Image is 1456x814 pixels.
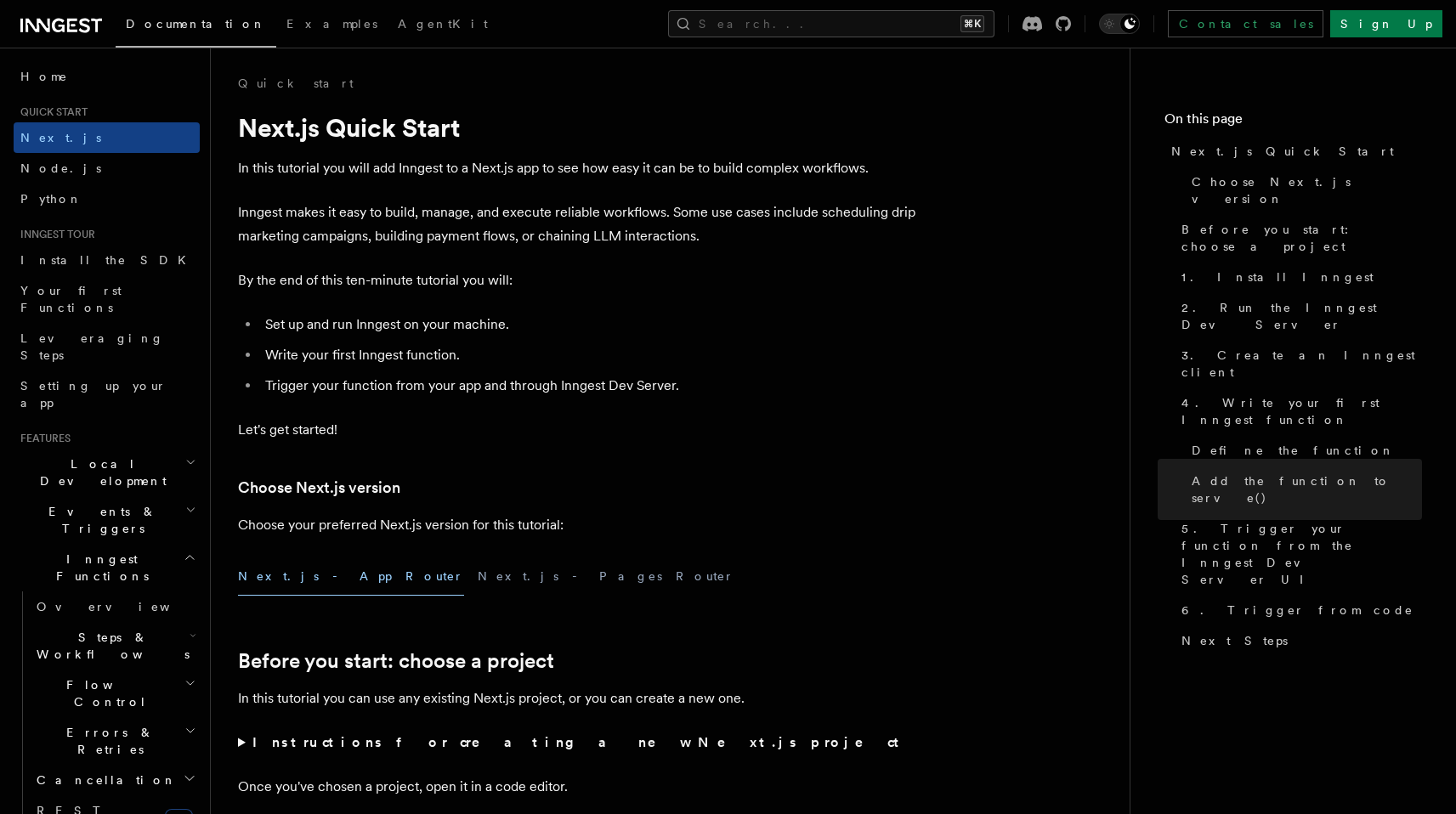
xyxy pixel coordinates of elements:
[668,10,994,37] button: Search...⌘K
[1099,14,1140,34] button: Toggle dark mode
[1181,632,1288,649] span: Next Steps
[1175,625,1422,656] a: Next Steps
[398,17,488,31] span: AgentKit
[238,775,918,799] p: Once you've chosen a project, open it in a code editor.
[260,313,918,336] li: Set up and run Inngest on your machine.
[1175,292,1422,340] a: 2. Run the Inngest Dev Server
[252,734,906,750] strong: Instructions for creating a new Next.js project
[14,275,200,323] a: Your first Functions
[30,724,184,758] span: Errors & Retries
[1185,167,1422,214] a: Choose Next.js version
[1168,10,1323,37] a: Contact sales
[1181,299,1422,333] span: 2. Run the Inngest Dev Server
[37,600,212,613] span: Overview
[30,591,200,622] a: Overview
[20,331,164,362] span: Leveraging Steps
[238,156,918,180] p: In this tutorial you will add Inngest to a Next.js app to see how easy it can be to build complex...
[30,772,177,789] span: Cancellation
[1192,173,1422,207] span: Choose Next.js version
[1175,340,1422,387] a: 3. Create an Inngest client
[1181,269,1374,285] span: 1. Install Inngest
[1171,143,1394,160] span: Next.js Quick Start
[260,374,918,398] li: Trigger your function from your app and through Inngest Dev Server.
[14,455,185,489] span: Local Development
[1181,602,1414,619] span: 6. Trigger from code
[238,476,400,500] a: Choose Next.js version
[238,75,354,92] a: Quick start
[14,184,200,214] a: Python
[238,418,918,442] p: Let's get started!
[20,192,82,206] span: Python
[14,153,200,184] a: Node.js
[1164,109,1422,136] h4: On this page
[126,17,266,31] span: Documentation
[30,622,200,670] button: Steps & Workflows
[1175,513,1422,595] a: 5. Trigger your function from the Inngest Dev Server UI
[478,557,734,596] button: Next.js - Pages Router
[1175,387,1422,435] a: 4. Write your first Inngest function
[30,670,200,717] button: Flow Control
[14,496,200,544] button: Events & Triggers
[30,676,184,710] span: Flow Control
[1181,394,1422,428] span: 4. Write your first Inngest function
[14,105,88,119] span: Quick start
[20,284,122,314] span: Your first Functions
[238,112,918,143] h1: Next.js Quick Start
[14,551,184,585] span: Inngest Functions
[14,122,200,153] a: Next.js
[1164,136,1422,167] a: Next.js Quick Start
[14,323,200,370] a: Leveraging Steps
[238,557,464,596] button: Next.js - App Router
[238,687,918,710] p: In this tutorial you can use any existing Next.js project, or you can create a new one.
[20,131,101,144] span: Next.js
[1192,472,1422,506] span: Add the function to serve()
[1181,347,1422,381] span: 3. Create an Inngest client
[20,379,167,410] span: Setting up your app
[238,513,918,537] p: Choose your preferred Next.js version for this tutorial:
[276,5,388,46] a: Examples
[14,449,200,496] button: Local Development
[14,61,200,92] a: Home
[14,503,185,537] span: Events & Triggers
[238,731,918,755] summary: Instructions for creating a new Next.js project
[1175,214,1422,262] a: Before you start: choose a project
[14,228,95,241] span: Inngest tour
[20,253,196,267] span: Install the SDK
[260,343,918,367] li: Write your first Inngest function.
[14,432,71,445] span: Features
[30,765,200,795] button: Cancellation
[1185,435,1422,466] a: Define the function
[30,629,190,663] span: Steps & Workflows
[388,5,498,46] a: AgentKit
[20,68,68,85] span: Home
[1181,520,1422,588] span: 5. Trigger your function from the Inngest Dev Server UI
[238,269,918,292] p: By the end of this ten-minute tutorial you will:
[286,17,377,31] span: Examples
[1330,10,1442,37] a: Sign Up
[14,245,200,275] a: Install the SDK
[116,5,276,48] a: Documentation
[1181,221,1422,255] span: Before you start: choose a project
[20,161,101,175] span: Node.js
[30,717,200,765] button: Errors & Retries
[1175,262,1422,292] a: 1. Install Inngest
[14,544,200,591] button: Inngest Functions
[14,370,200,418] a: Setting up your app
[1185,466,1422,513] a: Add the function to serve()
[1175,595,1422,625] a: 6. Trigger from code
[238,649,554,673] a: Before you start: choose a project
[1192,442,1395,459] span: Define the function
[238,201,918,248] p: Inngest makes it easy to build, manage, and execute reliable workflows. Some use cases include sc...
[960,15,984,32] kbd: ⌘K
